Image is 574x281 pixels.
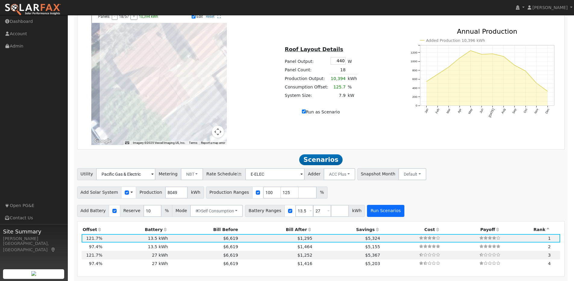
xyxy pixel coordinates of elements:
[356,227,375,232] span: Savings
[411,60,418,63] text: 1000
[297,244,312,249] span: $1,464
[212,126,224,138] button: Map camera controls
[299,154,342,165] span: Scenarios
[533,227,545,232] span: Rank
[412,69,417,72] text: 800
[155,168,181,180] span: Metering
[103,242,169,251] td: 13.5 kWh
[203,168,246,180] span: Rate Schedule
[119,14,129,19] span: 18/57
[103,259,169,268] td: 27 kWh
[469,49,472,52] circle: onclick=""
[329,91,347,100] td: 7.9
[329,83,347,91] td: 125.7
[245,168,305,180] input: Select a Rate Schedule
[77,205,109,217] span: Add Battery
[130,13,137,20] button: +
[103,234,169,242] td: 13.5 kWh
[284,91,330,100] td: System Size:
[302,110,306,113] input: Run as Scenario
[223,261,238,266] span: $6,619
[3,227,64,236] span: Site Summary
[365,236,380,241] span: $5,324
[523,108,528,114] text: Oct
[133,141,185,144] span: Imagery ©2025 Vexcel Imaging US, Inc.
[223,244,238,249] span: $6,619
[532,5,568,10] span: [PERSON_NAME]
[112,13,118,20] button: -
[548,261,551,266] span: 4
[125,141,129,145] button: Keyboard shortcuts
[89,261,102,266] span: 97.4%
[297,236,312,241] span: $1,295
[347,74,358,83] td: kWh
[548,244,551,249] span: 2
[284,66,330,74] td: Panel Count:
[365,253,380,258] span: $5,367
[502,55,505,58] circle: onclick=""
[347,91,358,100] td: kW
[304,168,324,180] span: Adder
[416,104,417,107] text: 0
[324,168,355,180] button: ACC Plus
[357,168,399,180] span: Snapshot Month
[488,108,495,118] text: [DATE]
[187,187,204,199] span: kWh
[93,137,113,145] img: Google
[524,70,527,72] circle: onclick=""
[172,205,190,217] span: Mode
[426,38,485,43] text: Added Production 10,396 kWh
[136,187,165,199] span: Production
[480,53,483,56] circle: onclick=""
[89,244,102,249] span: 97.4%
[245,205,285,217] span: Battery Ranges
[169,226,239,234] th: Bill Before
[190,205,243,217] button: Self Consumption
[436,73,439,76] circle: onclick=""
[181,168,203,180] button: NBT
[534,108,539,114] text: Nov
[98,14,110,19] span: Panels:
[206,187,252,199] span: Production Ranges
[96,168,155,180] input: Select a Utility
[412,78,417,81] text: 600
[223,236,238,241] span: $6,619
[206,14,215,19] a: Reset
[284,56,330,66] td: Panel Output:
[479,108,484,114] text: Jun
[458,57,461,59] circle: onclick=""
[501,108,506,114] text: Aug
[302,109,340,115] label: Run as Scenario
[77,168,97,180] span: Utility
[548,253,551,258] span: 3
[548,236,551,241] span: 1
[329,66,347,74] td: 18
[51,247,56,252] a: Map
[31,271,36,276] img: retrieve
[86,253,102,258] span: 121.7%
[86,236,102,241] span: 121.7%
[103,251,169,259] td: 27 kWh
[196,14,203,19] label: Edit
[457,28,517,35] text: Annual Production
[412,86,417,90] text: 400
[161,205,172,217] span: %
[425,80,428,83] circle: onclick=""
[77,187,122,199] span: Add Solar System
[447,66,450,68] circle: onclick=""
[457,108,462,113] text: Apr
[297,261,312,266] span: $1,416
[513,64,516,66] circle: onclick=""
[284,83,330,91] td: Consumption Offset:
[347,83,358,91] td: %
[284,74,330,83] td: Production Output:
[218,14,221,19] a: Full Screen
[223,253,238,258] span: $6,619
[545,108,550,114] text: Dec
[5,3,61,16] img: SolarFax
[201,141,225,144] a: Report a map error
[468,108,473,115] text: May
[512,108,517,114] text: Sep
[103,226,169,234] th: Battery
[367,205,404,217] button: Run Scenarios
